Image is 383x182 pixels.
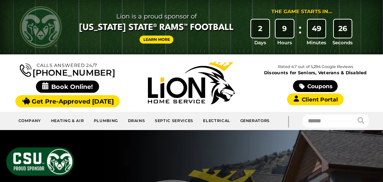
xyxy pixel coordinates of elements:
[46,115,89,127] a: Heating & Air
[255,71,376,75] span: Discounts for Seniors, Veterans & Disabled
[275,112,302,130] div: |
[297,20,304,46] div: :
[276,20,294,38] div: 9
[251,20,269,38] div: 2
[198,115,235,127] a: Electrical
[14,115,46,127] a: Company
[36,81,99,93] span: Book Online!
[334,20,352,38] div: 26
[307,39,326,46] span: Minutes
[89,115,123,127] a: Plumbing
[287,93,344,105] a: Client Portal
[150,115,198,127] a: Septic Services
[140,36,174,44] a: Learn More
[254,39,266,46] span: Days
[20,62,115,77] a: [PHONE_NUMBER]
[79,11,234,22] span: Lion is a proud sponsor of
[271,8,332,16] div: The Game Starts in...
[293,80,338,92] a: Coupons
[148,62,235,104] img: Lion Home Service
[79,22,234,34] span: [US_STATE] State® Rams™ Football
[332,39,353,46] span: Seconds
[15,95,120,107] a: Get Pre-Approved [DATE]
[308,20,326,38] div: 49
[254,63,377,70] p: Rated 4.7 out of 5,294 Google Reviews
[277,39,292,46] span: Hours
[235,115,275,127] a: Generators
[123,115,150,127] a: Drains
[5,146,75,177] img: CSU Sponsor Badge
[20,6,62,48] img: CSU Rams logo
